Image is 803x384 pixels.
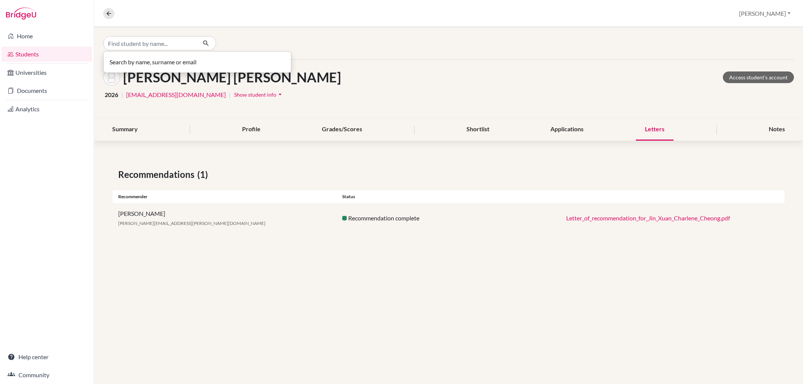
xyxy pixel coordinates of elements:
[337,193,561,200] div: Status
[103,36,197,50] input: Find student by name...
[197,168,211,181] span: (1)
[2,102,92,117] a: Analytics
[723,71,794,83] a: Access student's account
[2,349,92,364] a: Help center
[126,90,226,99] a: [EMAIL_ADDRESS][DOMAIN_NAME]
[118,220,265,226] span: [PERSON_NAME][EMAIL_ADDRESS][PERSON_NAME][DOMAIN_NAME]
[2,65,92,80] a: Universities
[123,69,341,85] h1: [PERSON_NAME] [PERSON_NAME]
[2,29,92,44] a: Home
[337,214,561,223] div: Recommendation complete
[110,58,285,67] p: Search by name, surname or email
[636,118,673,141] div: Letters
[113,209,337,227] div: [PERSON_NAME]
[457,118,498,141] div: Shortlist
[118,168,197,181] span: Recommendations
[103,69,120,86] img: Jin Xuan Charlene Cheong's avatar
[103,118,147,141] div: Summary
[113,193,337,200] div: Recommender
[229,90,231,99] span: |
[234,89,284,100] button: Show student infoarrow_drop_down
[760,118,794,141] div: Notes
[121,90,123,99] span: |
[566,214,730,222] a: Letter_of_recommendation_for_Jin_Xuan_Charlene_Cheong.pdf
[2,47,92,62] a: Students
[313,118,371,141] div: Grades/Scores
[6,8,36,20] img: Bridge-U
[276,91,284,98] i: arrow_drop_down
[541,118,593,141] div: Applications
[736,6,794,21] button: [PERSON_NAME]
[234,91,276,98] span: Show student info
[2,367,92,382] a: Community
[233,118,270,141] div: Profile
[2,83,92,98] a: Documents
[105,90,118,99] span: 2026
